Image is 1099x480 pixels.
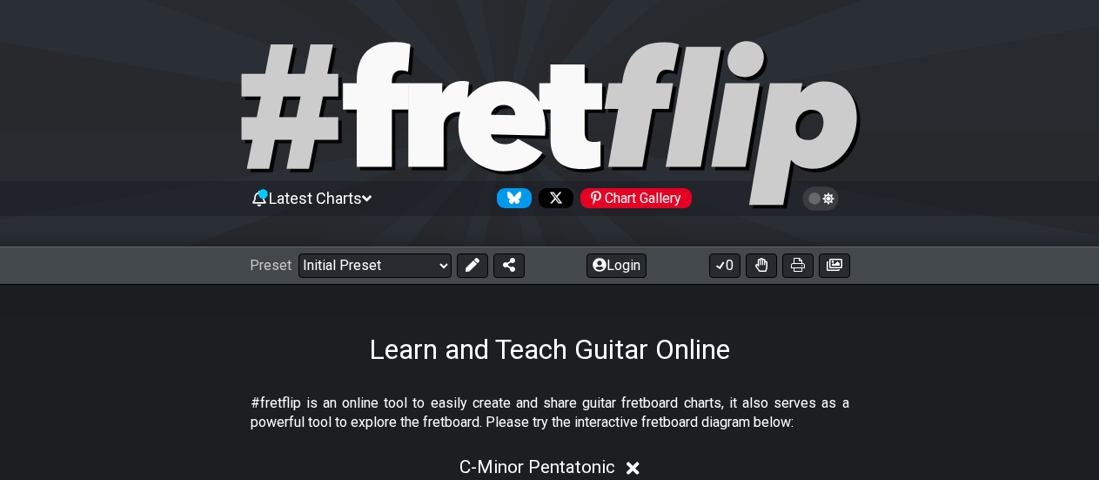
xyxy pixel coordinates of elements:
[459,456,615,477] span: C - Minor Pentatonic
[250,257,292,274] span: Preset
[586,254,647,278] button: Login
[746,254,777,278] button: Toggle Dexterity for all fretkits
[251,394,849,433] p: #fretflip is an online tool to easily create and share guitar fretboard charts, it also serves as...
[493,254,525,278] button: Share Preset
[819,254,850,278] button: Create image
[580,188,692,208] div: Chart Gallery
[709,254,740,278] button: 0
[457,254,488,278] button: Edit Preset
[573,188,692,208] a: #fretflip at Pinterest
[782,254,814,278] button: Print
[298,254,452,278] select: Preset
[811,191,831,206] span: Toggle light / dark theme
[369,333,730,366] h1: Learn and Teach Guitar Online
[532,188,573,208] a: Follow #fretflip at X
[269,189,362,207] span: Latest Charts
[490,188,532,208] a: Follow #fretflip at Bluesky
